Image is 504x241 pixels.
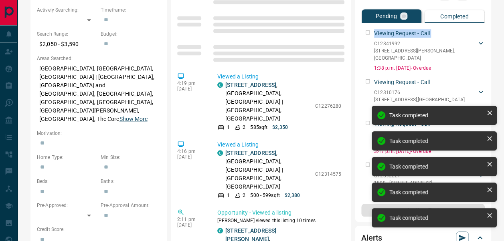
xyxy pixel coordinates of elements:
p: Viewed a Listing [217,141,341,149]
p: 4:16 pm [177,149,205,154]
p: 1 [227,192,230,199]
p: 1 [227,124,230,131]
p: Credit Score: [37,226,160,233]
div: C12310176[STREET_ADDRESS],[GEOGRAPHIC_DATA] [374,87,485,105]
p: Baths: [101,178,160,185]
p: [GEOGRAPHIC_DATA], [GEOGRAPHIC_DATA], [GEOGRAPHIC_DATA] | [GEOGRAPHIC_DATA], [GEOGRAPHIC_DATA] an... [37,62,160,126]
p: C12341992 [374,40,477,47]
p: $2,350 [272,124,288,131]
p: Completed [440,14,469,19]
p: 585 sqft [250,124,267,131]
div: Task completed [389,189,483,195]
p: 1:38 p.m. [DATE] - Overdue [374,64,485,72]
p: Viewing Request - Call [374,78,430,86]
div: C12341992[STREET_ADDRESS][PERSON_NAME],[GEOGRAPHIC_DATA] [374,38,485,63]
p: C12310176 [374,89,465,96]
div: Task completed [389,138,483,144]
p: Home Type: [37,154,97,161]
a: [STREET_ADDRESS] [225,82,276,88]
p: Search Range: [37,30,97,38]
p: [DATE] [177,154,205,160]
p: [DATE] [177,86,205,92]
div: Task completed [389,215,483,221]
p: 4:19 pm [177,80,205,86]
p: Viewing Request - Call [374,29,430,38]
p: $2,380 [285,192,300,199]
p: [PERSON_NAME] viewed this listing 10 times [217,217,341,224]
div: condos.ca [217,82,223,88]
p: Pre-Approved: [37,202,97,209]
p: , [GEOGRAPHIC_DATA], [GEOGRAPHIC_DATA] | [GEOGRAPHIC_DATA], [GEOGRAPHIC_DATA] [225,149,311,191]
p: [STREET_ADDRESS][PERSON_NAME] , [GEOGRAPHIC_DATA] [374,47,477,62]
p: Beds: [37,178,97,185]
p: $2,050 - $3,590 [37,38,97,51]
p: Motivation: [37,130,160,137]
p: C12276280 [315,102,341,110]
p: , [GEOGRAPHIC_DATA], [GEOGRAPHIC_DATA] | [GEOGRAPHIC_DATA], [GEOGRAPHIC_DATA] [225,81,311,123]
p: Areas Searched: [37,55,160,62]
p: Budget: [101,30,160,38]
p: 2 [243,192,245,199]
p: Timeframe: [101,6,160,14]
div: Task completed [389,112,483,118]
div: condos.ca [217,228,223,233]
p: 500 - 599 sqft [250,192,279,199]
p: 2:11 pm [177,217,205,222]
a: [STREET_ADDRESS] [225,150,276,156]
p: Viewed a Listing [217,72,341,81]
p: Min Size: [101,154,160,161]
p: Pending [376,13,397,19]
div: condos.ca [217,150,223,156]
p: Actively Searching: [37,6,97,14]
p: C12314575 [315,171,341,178]
p: [DATE] [177,222,205,228]
p: 2 [243,124,245,131]
p: [STREET_ADDRESS] , [GEOGRAPHIC_DATA] [374,96,465,103]
p: Opportunity - Viewed a listing [217,209,341,217]
button: Show More [119,115,148,123]
p: Pre-Approval Amount: [101,202,160,209]
div: Task completed [389,163,483,170]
